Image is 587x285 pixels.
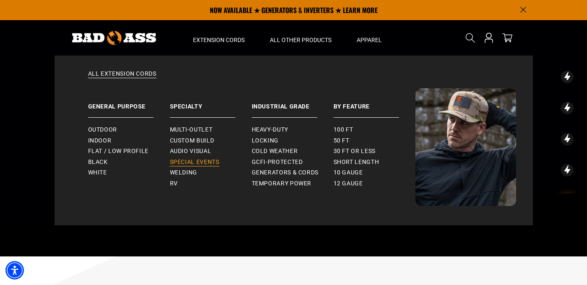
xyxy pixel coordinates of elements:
span: 50 ft [334,137,350,145]
span: Temporary Power [252,180,312,187]
a: cart [501,33,514,43]
a: Locking [252,135,334,146]
summary: Extension Cords [180,20,257,55]
span: 100 ft [334,126,353,134]
a: General Purpose [88,88,170,118]
a: Custom Build [170,135,252,146]
span: 30 ft or less [334,148,376,155]
a: 50 ft [334,135,415,146]
span: Heavy-Duty [252,126,288,134]
a: Outdoor [88,124,170,135]
span: 10 gauge [334,169,363,177]
a: Multi-Outlet [170,124,252,135]
a: Black [88,157,170,168]
span: White [88,169,107,177]
a: 12 gauge [334,178,415,189]
span: Short Length [334,158,379,166]
a: By Feature [334,88,415,118]
span: Outdoor [88,126,117,134]
a: GCFI-Protected [252,157,334,168]
a: Audio Visual [170,146,252,157]
span: Audio Visual [170,148,211,155]
a: 10 gauge [334,167,415,178]
span: Locking [252,137,279,145]
span: GCFI-Protected [252,158,303,166]
div: Accessibility Menu [5,261,24,280]
a: All Extension Cords [71,70,516,88]
a: White [88,167,170,178]
a: Temporary Power [252,178,334,189]
span: Extension Cords [193,36,245,44]
a: 100 ft [334,124,415,135]
span: Cold Weather [252,148,298,155]
span: Custom Build [170,137,214,145]
img: Bad Ass Extension Cords [72,31,156,45]
span: Generators & Cords [252,169,319,177]
a: Specialty [170,88,252,118]
a: Heavy-Duty [252,124,334,135]
a: Cold Weather [252,146,334,157]
span: Black [88,158,108,166]
summary: Search [464,31,477,45]
a: Open this option [482,20,496,55]
span: Indoor [88,137,112,145]
span: Welding [170,169,197,177]
span: All Other Products [270,36,331,44]
a: 30 ft or less [334,146,415,157]
summary: Apparel [344,20,394,55]
summary: All Other Products [257,20,344,55]
span: Special Events [170,158,219,166]
span: Apparel [357,36,382,44]
a: Special Events [170,157,252,168]
span: 12 gauge [334,180,363,187]
a: Industrial Grade [252,88,334,118]
a: Short Length [334,157,415,168]
span: Flat / Low Profile [88,148,149,155]
a: Indoor [88,135,170,146]
a: Flat / Low Profile [88,146,170,157]
a: Welding [170,167,252,178]
span: Multi-Outlet [170,126,213,134]
span: RV [170,180,178,187]
a: Generators & Cords [252,167,334,178]
a: RV [170,178,252,189]
img: Bad Ass Extension Cords [415,88,516,206]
